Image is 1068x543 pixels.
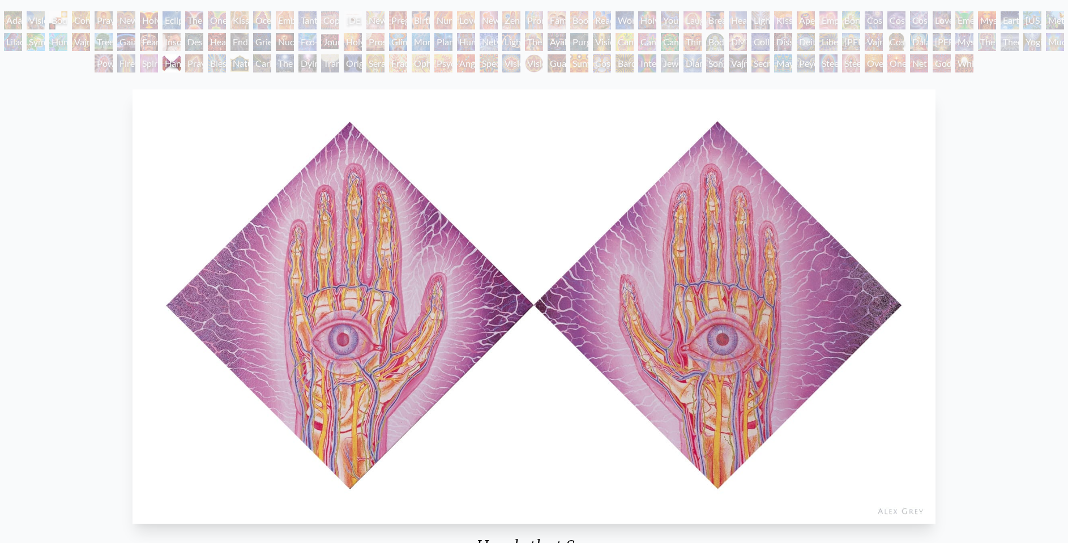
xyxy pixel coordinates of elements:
[887,33,905,51] div: Cosmic [DEMOGRAPHIC_DATA]
[230,33,249,51] div: Endarkenment
[140,11,158,29] div: Holy Grail
[842,11,860,29] div: Bond
[457,33,475,51] div: Human Geometry
[117,54,135,72] div: Firewalking
[208,33,226,51] div: Headache
[133,89,935,524] img: Hands-that-See-1984-Alex-Grey-watermarked.jpg
[774,54,792,72] div: Mayan Being
[910,33,928,51] div: Dalai Lama
[140,33,158,51] div: Fear
[887,11,905,29] div: Cosmic Artist
[593,11,611,29] div: Reading
[661,11,679,29] div: Young & Old
[797,11,815,29] div: Aperture
[253,33,271,51] div: Grieving
[729,54,747,72] div: Vajra Being
[49,33,67,51] div: Humming Bird
[480,54,498,72] div: Spectral Lotus
[729,33,747,51] div: DMT - The Spirit Molecule
[434,33,452,51] div: Planetary Prayers
[593,33,611,51] div: Vision Tree
[525,11,543,29] div: Promise
[49,11,67,29] div: Body, Mind, Spirit
[933,54,951,72] div: Godself
[525,54,543,72] div: Vision Crystal Tondo
[978,33,996,51] div: The Seer
[434,11,452,29] div: Nursing
[683,11,702,29] div: Laughing Man
[706,54,724,72] div: Song of Vajra Being
[502,54,520,72] div: Vision Crystal
[72,33,90,51] div: Vajra Horse
[185,33,203,51] div: Despair
[774,33,792,51] div: Dissectional Art for Tool's Lateralus CD
[27,11,45,29] div: Visionary Origin of Language
[163,33,181,51] div: Insomnia
[321,33,339,51] div: Journey of the Wounded Healer
[548,33,566,51] div: Ayahuasca Visitation
[4,33,22,51] div: Lilacs
[955,11,973,29] div: Emerald Grail
[321,11,339,29] div: Copulating
[751,54,770,72] div: Secret Writing Being
[774,11,792,29] div: Kiss of the [MEDICAL_DATA]
[1023,33,1041,51] div: Yogi & the Möbius Sphere
[1001,11,1019,29] div: Earth Energies
[4,11,22,29] div: Adam & Eve
[412,11,430,29] div: Birth
[412,54,430,72] div: Ophanic Eyelash
[661,54,679,72] div: Jewel Being
[140,54,158,72] div: Spirit Animates the Flesh
[661,33,679,51] div: Cannabacchus
[344,11,362,29] div: [DEMOGRAPHIC_DATA] Embryo
[616,54,634,72] div: Bardo Being
[185,54,203,72] div: Praying Hands
[887,54,905,72] div: One
[1023,11,1041,29] div: [US_STATE] Song
[797,54,815,72] div: Peyote Being
[117,33,135,51] div: Gaia
[933,11,951,29] div: Love is a Cosmic Force
[185,11,203,29] div: The Kiss
[344,54,362,72] div: Original Face
[910,54,928,72] div: Net of Being
[208,11,226,29] div: One Taste
[72,11,90,29] div: Contemplation
[208,54,226,72] div: Blessing Hand
[321,54,339,72] div: Transfiguration
[819,54,838,72] div: Steeplehead 1
[389,11,407,29] div: Pregnancy
[366,33,385,51] div: Prostration
[253,11,271,29] div: Ocean of Love Bliss
[480,11,498,29] div: New Family
[729,11,747,29] div: Healing
[457,11,475,29] div: Love Circuit
[683,54,702,72] div: Diamond Being
[706,33,724,51] div: Body/Mind as a Vibratory Field of Energy
[457,54,475,72] div: Angel Skin
[253,54,271,72] div: Caring
[389,33,407,51] div: Glimpsing the Empyrean
[366,54,385,72] div: Seraphic Transport Docking on the Third Eye
[95,33,113,51] div: Tree & Person
[298,11,317,29] div: Tantra
[933,33,951,51] div: [PERSON_NAME]
[955,54,973,72] div: White Light
[1001,33,1019,51] div: Theologue
[616,33,634,51] div: Cannabis Mudra
[1046,11,1064,29] div: Metamorphosis
[298,54,317,72] div: Dying
[502,11,520,29] div: Zena Lotus
[638,33,656,51] div: Cannabis Sutra
[276,11,294,29] div: Embracing
[570,11,588,29] div: Boo-boo
[638,54,656,72] div: Interbeing
[163,54,181,72] div: Hands that See
[865,33,883,51] div: Vajra Guru
[978,11,996,29] div: Mysteriosa 2
[910,11,928,29] div: Cosmic Lovers
[502,33,520,51] div: Lightworker
[683,33,702,51] div: Third Eye Tears of Joy
[298,33,317,51] div: Eco-Atlas
[276,54,294,72] div: The Soul Finds It's Way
